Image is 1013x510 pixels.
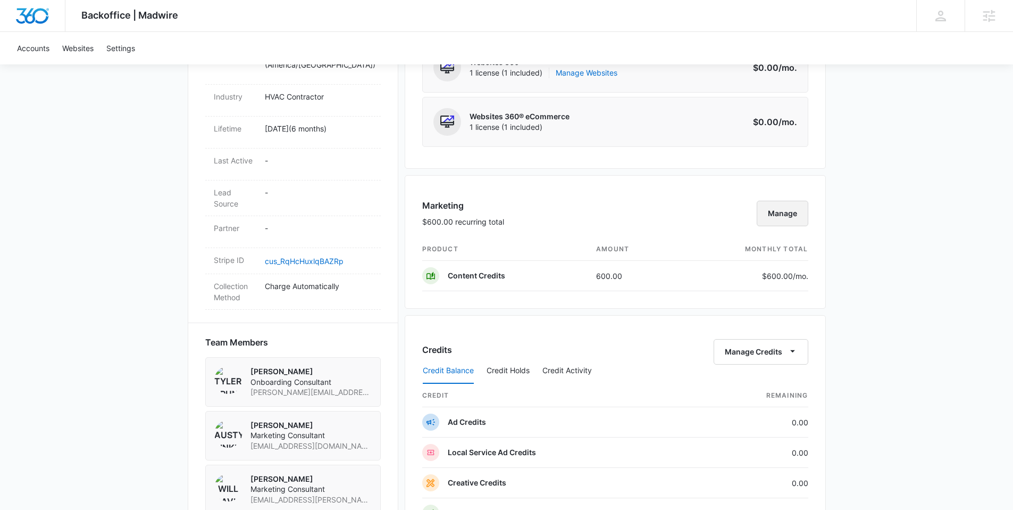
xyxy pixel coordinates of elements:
span: /mo. [778,117,797,127]
p: $0.00 [747,116,797,128]
h3: Marketing [422,199,504,212]
img: tab_domain_overview_orange.svg [29,62,37,70]
th: monthly total [679,238,808,261]
span: 1 license (1 included) [470,122,570,133]
p: $600.00 recurring total [422,216,504,227]
span: Marketing Consultant [250,484,372,495]
td: 600.00 [588,261,679,291]
p: [PERSON_NAME] [250,366,372,377]
div: Domain Overview [40,63,95,70]
span: Onboarding Consultant [250,377,372,388]
div: Last Active- [205,149,381,180]
span: Marketing Consultant [250,430,372,441]
p: Ad Credits [448,417,486,427]
p: Creative Credits [448,478,506,488]
dt: Lifetime [214,123,256,134]
img: website_grey.svg [17,28,26,36]
img: tab_keywords_by_traffic_grey.svg [106,62,114,70]
dt: Industry [214,91,256,102]
th: credit [422,384,696,407]
p: [PERSON_NAME] [250,420,372,431]
p: - [265,223,372,234]
td: 0.00 [696,468,808,498]
img: Tyler Brungardt [214,366,242,394]
span: /mo. [778,62,797,73]
dt: Last Active [214,155,256,166]
p: [DATE] ( 6 months ) [265,123,372,134]
p: Local Service Ad Credits [448,447,536,458]
dt: Collection Method [214,281,256,303]
th: amount [588,238,679,261]
td: 0.00 [696,407,808,438]
button: Credit Balance [423,358,474,384]
div: Stripe IDcus_RqHcHuxlqBAZRp [205,248,381,274]
button: Manage [757,201,808,226]
span: [PERSON_NAME][EMAIL_ADDRESS][PERSON_NAME][DOMAIN_NAME] [250,387,372,398]
p: - [265,187,372,198]
p: Websites 360® eCommerce [470,111,570,122]
dt: Partner [214,223,256,234]
td: 0.00 [696,438,808,468]
h3: Credits [422,343,452,356]
th: product [422,238,588,261]
div: v 4.0.25 [30,17,52,26]
a: Settings [100,32,141,64]
span: /mo. [793,272,808,281]
div: Collection MethodCharge Automatically [205,274,381,310]
div: Partner- [205,216,381,248]
dt: Stripe ID [214,254,256,266]
p: Charge Automatically [265,281,372,292]
div: IndustryHVAC Contractor [205,85,381,117]
span: Team Members [205,336,268,349]
img: logo_orange.svg [17,17,26,26]
span: Backoffice | Madwire [81,10,178,21]
p: Content Credits [448,270,505,281]
a: Manage Websites [556,68,617,78]
a: Websites [56,32,100,64]
p: HVAC Contractor [265,91,372,102]
a: cus_RqHcHuxlqBAZRp [265,257,344,266]
p: - [265,155,372,166]
p: [PERSON_NAME] [250,474,372,484]
span: 1 license (1 included) [470,68,617,78]
button: Manage Credits [714,339,808,365]
div: Keywords by Traffic [118,63,179,70]
button: Credit Holds [487,358,530,384]
span: [EMAIL_ADDRESS][DOMAIN_NAME] [250,441,372,451]
button: Credit Activity [542,358,592,384]
img: Will Davis [214,474,242,501]
dt: Lead Source [214,187,256,209]
p: $600.00 [758,270,808,282]
div: Domain: [DOMAIN_NAME] [28,28,117,36]
th: Remaining [696,384,808,407]
p: $0.00 [747,61,797,74]
div: Lifetime[DATE](6 months) [205,117,381,149]
img: Austyn Binkly [214,420,242,448]
span: [EMAIL_ADDRESS][PERSON_NAME][DOMAIN_NAME] [250,495,372,505]
a: Accounts [11,32,56,64]
div: Lead Source- [205,180,381,216]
